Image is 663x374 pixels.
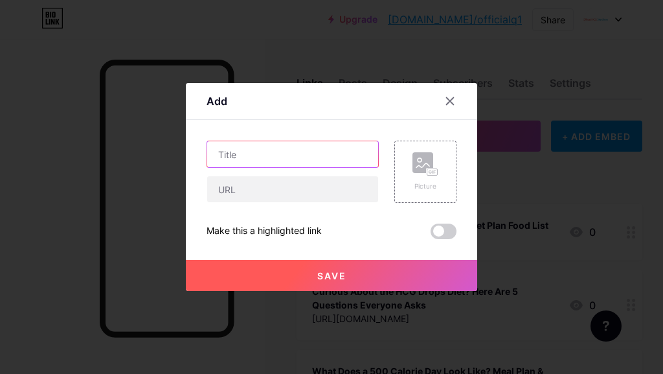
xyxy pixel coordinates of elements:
input: URL [207,176,378,202]
input: Title [207,141,378,167]
span: Save [317,270,346,281]
div: Picture [412,181,438,191]
button: Save [186,260,477,291]
div: Make this a highlighted link [207,224,322,239]
div: Add [207,93,227,109]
